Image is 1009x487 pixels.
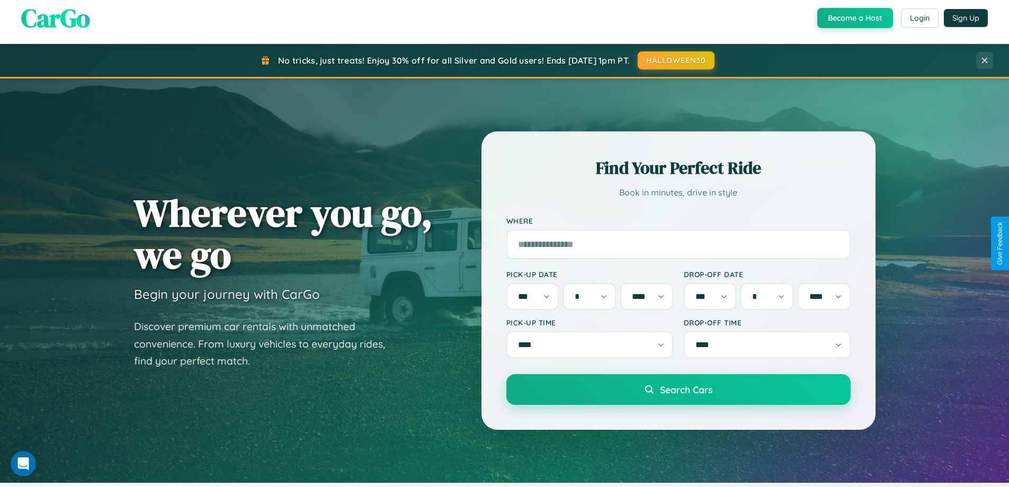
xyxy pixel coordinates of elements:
span: No tricks, just treats! Enjoy 30% off for all Silver and Gold users! Ends [DATE] 1pm PT. [278,55,630,66]
button: Become a Host [817,8,893,28]
iframe: Intercom live chat [11,451,36,476]
button: HALLOWEEN30 [638,51,715,69]
span: Search Cars [660,384,712,395]
label: Drop-off Time [684,318,851,327]
button: Sign Up [944,9,988,27]
h3: Begin your journey with CarGo [134,286,320,302]
button: Search Cars [506,374,851,405]
div: Give Feedback [996,222,1004,265]
label: Pick-up Date [506,270,673,279]
p: Discover premium car rentals with unmatched convenience. From luxury vehicles to everyday rides, ... [134,318,399,370]
label: Where [506,216,851,225]
label: Drop-off Date [684,270,851,279]
h2: Find Your Perfect Ride [506,156,851,180]
span: CarGo [21,1,90,36]
label: Pick-up Time [506,318,673,327]
p: Book in minutes, drive in style [506,185,851,200]
button: Login [901,8,939,28]
h1: Wherever you go, we go [134,192,433,276]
